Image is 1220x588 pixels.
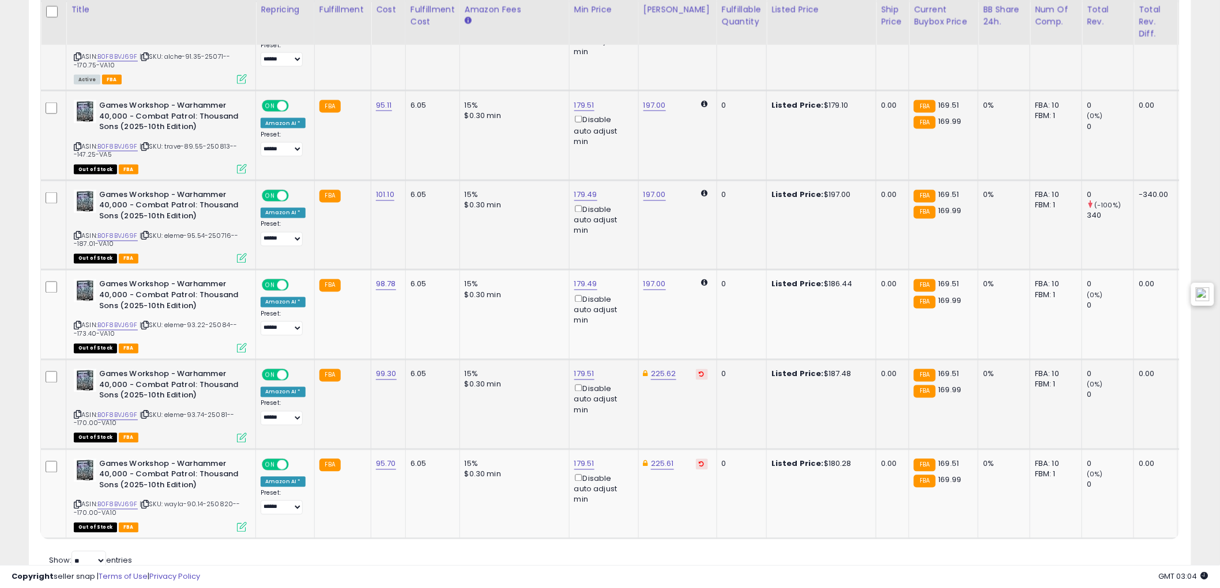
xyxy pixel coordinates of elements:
[376,3,401,16] div: Cost
[1159,571,1208,582] span: 2025-09-10 03:04 GMT
[263,280,277,290] span: ON
[99,369,239,404] b: Games Workshop - Warhammer 40,000 - Combat Patrol: Thousand Sons (2025-10th Edition)
[99,459,239,494] b: Games Workshop - Warhammer 40,000 - Combat Patrol: Thousand Sons (2025-10th Edition)
[574,293,630,326] div: Disable auto adjust min
[722,279,758,290] div: 0
[574,472,630,505] div: Disable auto adjust min
[376,279,396,290] a: 98.78
[149,571,200,582] a: Privacy Policy
[74,190,247,263] div: ASIN:
[1139,279,1169,290] div: 0.00
[702,279,708,287] i: Calculated using Dynamic Max Price.
[99,571,148,582] a: Terms of Use
[411,279,451,290] div: 6.05
[939,475,962,485] span: 169.99
[771,279,867,290] div: $186.44
[261,490,306,515] div: Preset:
[1087,301,1134,311] div: 0
[1087,291,1103,300] small: (0%)
[983,190,1021,200] div: 0%
[1035,279,1073,290] div: FBA: 10
[465,469,560,480] div: $0.30 min
[1087,369,1134,380] div: 0
[261,118,306,128] div: Amazon AI *
[102,75,122,85] span: FBA
[465,100,560,111] div: 15%
[287,101,306,111] span: OFF
[97,232,138,241] a: B0F8BVJ69F
[119,165,138,174] span: FBA
[97,500,138,510] a: B0F8BVJ69F
[74,75,100,85] span: All listings currently available for purchase on Amazon
[771,369,867,380] div: $187.48
[319,100,341,113] small: FBA
[411,190,451,200] div: 6.05
[1087,100,1134,111] div: 0
[651,458,674,470] a: 225.61
[1087,390,1134,400] div: 0
[465,369,560,380] div: 15%
[319,190,341,203] small: FBA
[574,203,630,236] div: Disable auto adjust min
[119,254,138,264] span: FBA
[74,459,96,482] img: 51L4E2jVbuL._SL40_.jpg
[465,459,560,469] div: 15%
[411,369,451,380] div: 6.05
[261,208,306,218] div: Amazon AI *
[939,279,959,290] span: 169.51
[722,3,762,28] div: Fulfillable Quantity
[939,116,962,127] span: 169.99
[465,279,560,290] div: 15%
[74,523,117,533] span: All listings that are currently out of stock and unavailable for purchase on Amazon
[1035,190,1073,200] div: FBA: 10
[74,142,238,159] span: | SKU: trave-89.55-250813---147.25-VA5
[263,370,277,380] span: ON
[97,52,138,62] a: B0F8BVJ69F
[939,458,959,469] span: 169.51
[261,387,306,397] div: Amazon AI *
[74,344,117,354] span: All listings that are currently out of stock and unavailable for purchase on Amazon
[881,279,900,290] div: 0.00
[702,190,708,198] i: Calculated using Dynamic Max Price.
[771,100,867,111] div: $179.10
[261,3,310,16] div: Repricing
[74,321,237,338] span: | SKU: eleme-93.22-25084---173.40-VA10
[119,344,138,354] span: FBA
[376,369,397,380] a: 99.30
[465,3,564,16] div: Amazon Fees
[261,400,306,426] div: Preset:
[574,189,597,201] a: 179.49
[914,296,935,309] small: FBA
[261,310,306,336] div: Preset:
[74,433,117,443] span: All listings that are currently out of stock and unavailable for purchase on Amazon
[71,3,251,16] div: Title
[376,100,392,111] a: 95.11
[261,41,306,67] div: Preset:
[881,3,904,28] div: Ship Price
[1035,380,1073,390] div: FBM: 1
[287,191,306,200] span: OFF
[574,369,594,380] a: 179.51
[771,369,824,380] b: Listed Price:
[983,459,1021,469] div: 0%
[643,279,666,290] a: 197.00
[1087,190,1134,200] div: 0
[771,3,871,16] div: Listed Price
[465,380,560,390] div: $0.30 min
[1087,122,1134,132] div: 0
[983,369,1021,380] div: 0%
[1087,3,1129,28] div: Total Rev.
[914,116,935,129] small: FBA
[97,142,138,151] a: B0F8BVJ69F
[1139,459,1169,469] div: 0.00
[12,571,200,582] div: seller snap | |
[74,411,234,428] span: | SKU: eleme-93.74-25081---170.00-VA10
[722,369,758,380] div: 0
[574,458,594,470] a: 179.51
[1035,200,1073,211] div: FBM: 1
[914,206,935,219] small: FBA
[914,459,935,472] small: FBA
[881,459,900,469] div: 0.00
[74,165,117,174] span: All listings that are currently out of stock and unavailable for purchase on Amazon
[74,100,96,123] img: 51L4E2jVbuL._SL40_.jpg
